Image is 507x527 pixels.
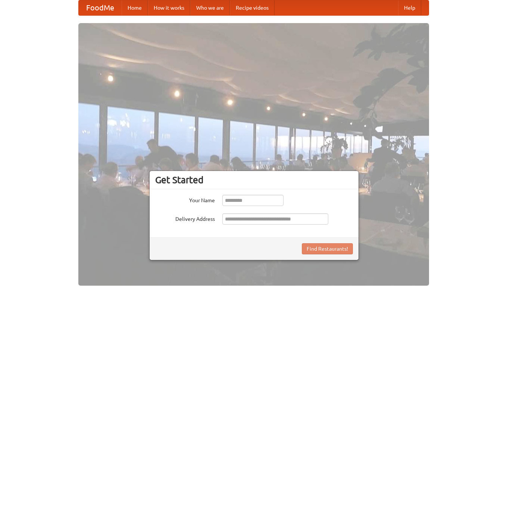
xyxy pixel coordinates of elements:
[155,174,353,185] h3: Get Started
[122,0,148,15] a: Home
[190,0,230,15] a: Who we are
[148,0,190,15] a: How it works
[302,243,353,254] button: Find Restaurants!
[79,0,122,15] a: FoodMe
[155,213,215,223] label: Delivery Address
[155,195,215,204] label: Your Name
[398,0,421,15] a: Help
[230,0,275,15] a: Recipe videos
